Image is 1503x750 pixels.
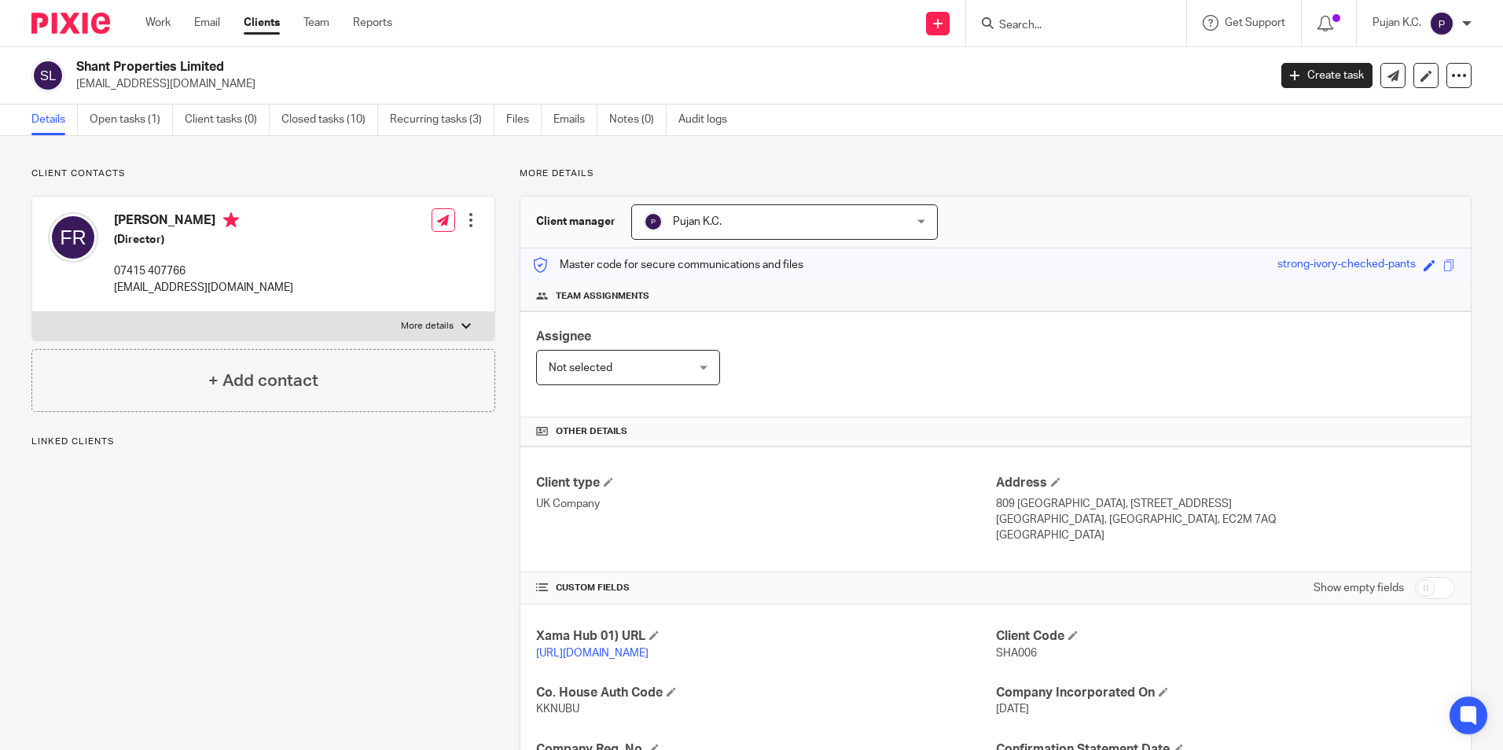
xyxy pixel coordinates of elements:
[353,15,392,31] a: Reports
[996,704,1029,715] span: [DATE]
[114,263,293,279] p: 07415 407766
[76,59,1021,75] h2: Shant Properties Limited
[996,475,1455,491] h4: Address
[532,257,803,273] p: Master code for secure communications and files
[536,330,591,343] span: Assignee
[998,19,1139,33] input: Search
[76,76,1258,92] p: [EMAIL_ADDRESS][DOMAIN_NAME]
[536,582,995,594] h4: CUSTOM FIELDS
[996,685,1455,701] h4: Company Incorporated On
[996,648,1037,659] span: SHA006
[996,512,1455,528] p: [GEOGRAPHIC_DATA], [GEOGRAPHIC_DATA], EC2M 7AQ
[556,425,627,438] span: Other details
[644,212,663,231] img: svg%3E
[536,496,995,512] p: UK Company
[281,105,378,135] a: Closed tasks (10)
[520,167,1472,180] p: More details
[185,105,270,135] a: Client tasks (0)
[114,232,293,248] h5: (Director)
[223,212,239,228] i: Primary
[401,320,454,333] p: More details
[678,105,739,135] a: Audit logs
[31,13,110,34] img: Pixie
[1277,256,1416,274] div: strong-ivory-checked-pants
[556,290,649,303] span: Team assignments
[194,15,220,31] a: Email
[390,105,494,135] a: Recurring tasks (3)
[996,628,1455,645] h4: Client Code
[549,362,612,373] span: Not selected
[536,685,995,701] h4: Co. House Auth Code
[48,212,98,263] img: svg%3E
[208,369,318,393] h4: + Add contact
[536,628,995,645] h4: Xama Hub 01) URL
[31,105,78,135] a: Details
[90,105,173,135] a: Open tasks (1)
[996,496,1455,512] p: 809 [GEOGRAPHIC_DATA], [STREET_ADDRESS]
[145,15,171,31] a: Work
[1429,11,1454,36] img: svg%3E
[673,216,722,227] span: Pujan K.C.
[536,648,649,659] a: [URL][DOMAIN_NAME]
[553,105,597,135] a: Emails
[1281,63,1373,88] a: Create task
[114,280,293,296] p: [EMAIL_ADDRESS][DOMAIN_NAME]
[609,105,667,135] a: Notes (0)
[536,704,579,715] span: KKNUBU
[1373,15,1421,31] p: Pujan K.C.
[506,105,542,135] a: Files
[1314,580,1404,596] label: Show empty fields
[996,528,1455,543] p: [GEOGRAPHIC_DATA]
[114,212,293,232] h4: [PERSON_NAME]
[536,475,995,491] h4: Client type
[31,436,495,448] p: Linked clients
[303,15,329,31] a: Team
[31,59,64,92] img: svg%3E
[31,167,495,180] p: Client contacts
[1225,17,1285,28] span: Get Support
[536,214,616,230] h3: Client manager
[244,15,280,31] a: Clients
